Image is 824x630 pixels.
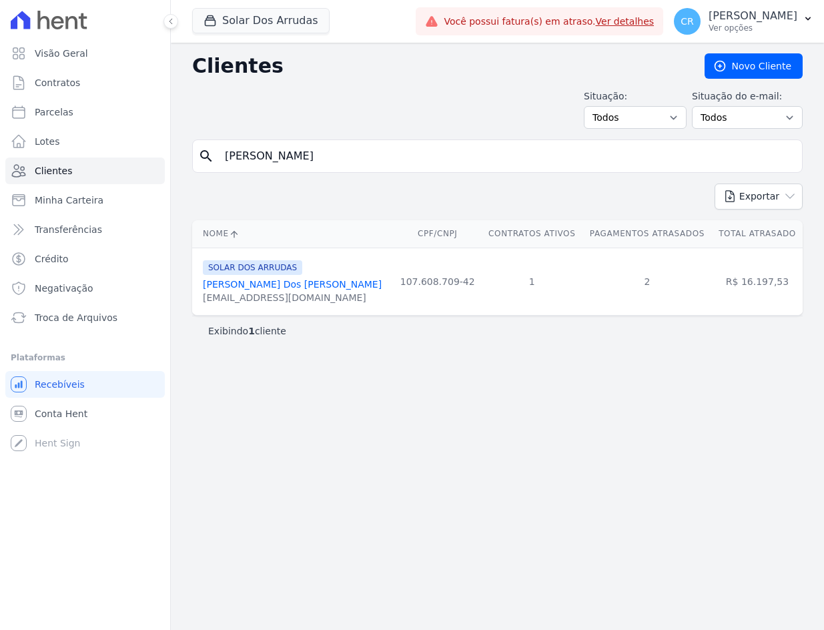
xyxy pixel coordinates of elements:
span: Contratos [35,76,80,89]
span: SOLAR DOS ARRUDAS [203,260,302,275]
a: Ver detalhes [596,16,655,27]
a: Transferências [5,216,165,243]
th: Total Atrasado [712,220,803,248]
th: Nome [192,220,394,248]
a: Crédito [5,246,165,272]
th: CPF/CNPJ [394,220,482,248]
p: Exibindo cliente [208,324,286,338]
th: Contratos Ativos [482,220,582,248]
a: Conta Hent [5,400,165,427]
a: Visão Geral [5,40,165,67]
span: Minha Carteira [35,194,103,207]
i: search [198,148,214,164]
td: 107.608.709-42 [394,248,482,315]
div: Plataformas [11,350,159,366]
input: Buscar por nome, CPF ou e-mail [217,143,797,170]
a: Contratos [5,69,165,96]
span: Troca de Arquivos [35,311,117,324]
button: CR [PERSON_NAME] Ver opções [663,3,824,40]
a: [PERSON_NAME] Dos [PERSON_NAME] [203,279,382,290]
a: Minha Carteira [5,187,165,214]
a: Novo Cliente [705,53,803,79]
span: Crédito [35,252,69,266]
a: Parcelas [5,99,165,125]
a: Negativação [5,275,165,302]
span: Você possui fatura(s) em atraso. [444,15,654,29]
span: CR [681,17,694,26]
span: Visão Geral [35,47,88,60]
div: [EMAIL_ADDRESS][DOMAIN_NAME] [203,291,382,304]
a: Clientes [5,157,165,184]
a: Recebíveis [5,371,165,398]
span: Parcelas [35,105,73,119]
span: Lotes [35,135,60,148]
td: R$ 16.197,53 [712,248,803,315]
label: Situação do e-mail: [692,89,803,103]
span: Clientes [35,164,72,178]
label: Situação: [584,89,687,103]
p: Ver opções [709,23,797,33]
button: Exportar [715,184,803,210]
span: Negativação [35,282,93,295]
td: 1 [482,248,582,315]
button: Solar Dos Arrudas [192,8,330,33]
span: Transferências [35,223,102,236]
a: Troca de Arquivos [5,304,165,331]
b: 1 [248,326,255,336]
th: Pagamentos Atrasados [582,220,712,248]
span: Recebíveis [35,378,85,391]
span: Conta Hent [35,407,87,420]
td: 2 [582,248,712,315]
h2: Clientes [192,54,683,78]
a: Lotes [5,128,165,155]
p: [PERSON_NAME] [709,9,797,23]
